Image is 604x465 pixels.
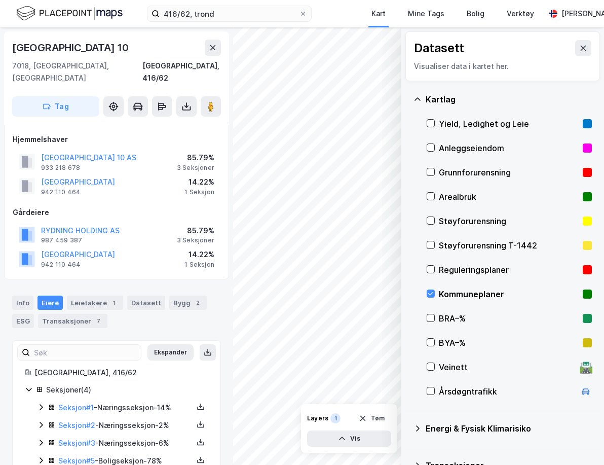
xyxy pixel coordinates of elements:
[147,344,194,361] button: Ekspander
[414,40,464,56] div: Datasett
[58,403,94,412] a: Seksjon#1
[439,215,579,227] div: Støyforurensning
[12,96,99,117] button: Tag
[439,264,579,276] div: Reguleringsplaner
[41,236,82,244] div: 987 459 387
[12,40,131,56] div: [GEOGRAPHIC_DATA] 10
[58,456,95,465] a: Seksjon#5
[184,248,214,261] div: 14.22%
[371,8,386,20] div: Kart
[58,437,193,449] div: - Næringsseksjon - 6%
[426,93,592,105] div: Kartlag
[467,8,484,20] div: Bolig
[160,6,299,21] input: Søk på adresse, matrikkel, gårdeiere, leietakere eller personer
[439,239,579,252] div: Støyforurensning T-1442
[12,296,33,310] div: Info
[169,296,207,310] div: Bygg
[439,337,579,349] div: BYA–%
[177,225,214,237] div: 85.79%
[426,422,592,435] div: Energi & Fysisk Klimarisiko
[30,345,141,360] input: Søk
[34,367,208,379] div: [GEOGRAPHIC_DATA], 416/62
[439,288,579,300] div: Kommuneplaner
[46,384,208,396] div: Seksjoner ( 4 )
[439,312,579,325] div: BRA–%
[41,164,80,172] div: 933 218 678
[553,416,604,465] iframe: Chat Widget
[414,60,591,73] div: Visualiser data i kartet her.
[58,421,95,430] a: Seksjon#2
[177,152,214,164] div: 85.79%
[12,60,142,84] div: 7018, [GEOGRAPHIC_DATA], [GEOGRAPHIC_DATA]
[184,261,214,269] div: 1 Seksjon
[16,5,123,22] img: logo.f888ab2527a4732fd821a326f86c7f29.svg
[307,414,328,422] div: Layers
[579,361,593,374] div: 🛣️
[177,164,214,172] div: 3 Seksjoner
[109,298,119,308] div: 1
[330,413,341,423] div: 1
[439,191,579,203] div: Arealbruk
[439,166,579,178] div: Grunnforurensning
[184,188,214,196] div: 1 Seksjon
[507,8,534,20] div: Verktøy
[439,142,579,154] div: Anleggseiendom
[58,439,95,447] a: Seksjon#3
[408,8,444,20] div: Mine Tags
[13,206,220,219] div: Gårdeiere
[67,296,123,310] div: Leietakere
[439,361,576,373] div: Veinett
[142,60,221,84] div: [GEOGRAPHIC_DATA], 416/62
[127,296,165,310] div: Datasett
[439,385,576,398] div: Årsdøgntrafikk
[352,410,391,426] button: Tøm
[93,316,103,326] div: 7
[41,261,81,269] div: 942 110 464
[38,314,107,328] div: Transaksjoner
[12,314,34,328] div: ESG
[439,118,579,130] div: Yield, Ledighet og Leie
[41,188,81,196] div: 942 110 464
[58,402,193,414] div: - Næringsseksjon - 14%
[553,416,604,465] div: Kontrollprogram for chat
[177,236,214,244] div: 3 Seksjoner
[307,431,391,447] button: Vis
[193,298,203,308] div: 2
[13,133,220,146] div: Hjemmelshaver
[184,176,214,188] div: 14.22%
[58,419,193,432] div: - Næringsseksjon - 2%
[37,296,63,310] div: Eiere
